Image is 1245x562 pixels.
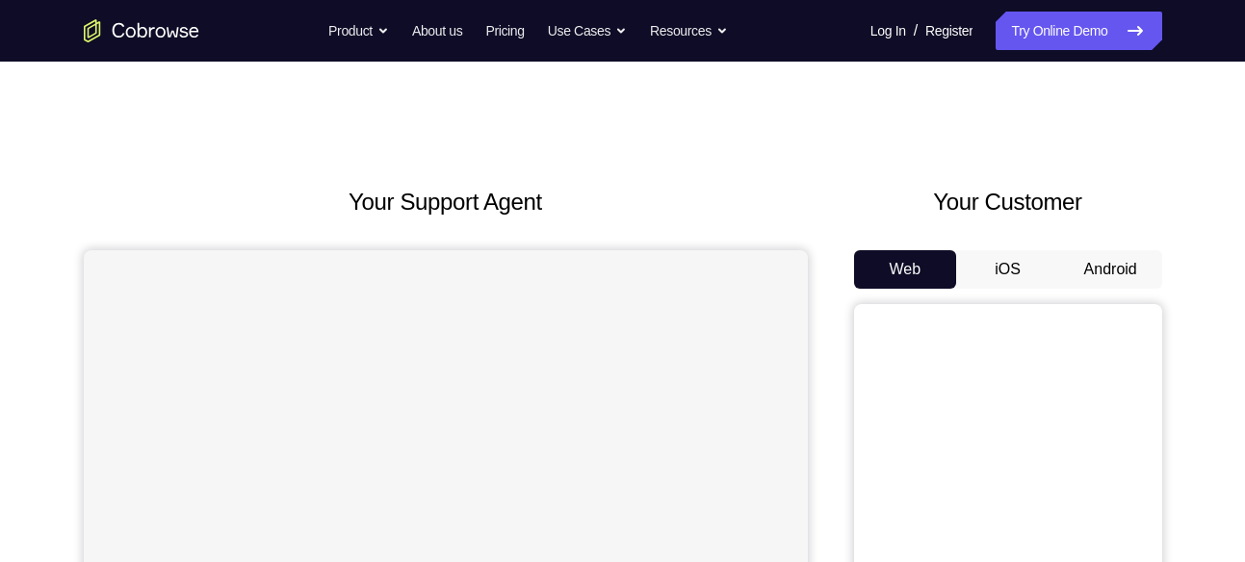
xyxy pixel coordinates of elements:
[854,250,957,289] button: Web
[84,19,199,42] a: Go to the home page
[548,12,627,50] button: Use Cases
[84,185,808,219] h2: Your Support Agent
[650,12,728,50] button: Resources
[996,12,1161,50] a: Try Online Demo
[925,12,973,50] a: Register
[328,12,389,50] button: Product
[854,185,1162,219] h2: Your Customer
[412,12,462,50] a: About us
[485,12,524,50] a: Pricing
[870,12,906,50] a: Log In
[1059,250,1162,289] button: Android
[956,250,1059,289] button: iOS
[914,19,918,42] span: /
